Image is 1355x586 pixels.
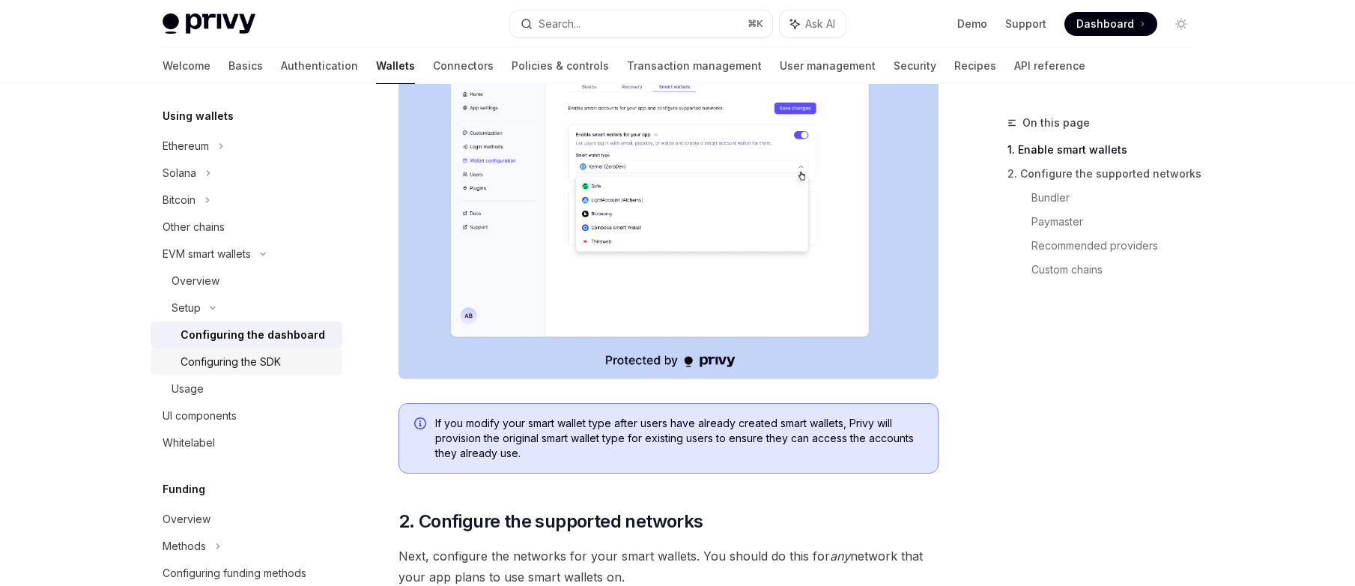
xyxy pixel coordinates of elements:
[1005,16,1046,31] a: Support
[1014,48,1085,84] a: API reference
[151,268,342,294] a: Overview
[163,434,215,452] div: Whitelabel
[1064,12,1157,36] a: Dashboard
[151,429,342,456] a: Whitelabel
[163,107,234,125] h5: Using wallets
[163,564,306,582] div: Configuring funding methods
[172,299,201,317] div: Setup
[163,537,206,555] div: Methods
[1031,234,1205,258] a: Recommended providers
[1031,258,1205,282] a: Custom chains
[1007,138,1205,162] a: 1. Enable smart wallets
[163,245,251,263] div: EVM smart wallets
[1031,210,1205,234] a: Paymaster
[151,321,342,348] a: Configuring the dashboard
[830,549,850,564] em: any
[163,137,209,155] div: Ethereum
[627,48,762,84] a: Transaction management
[163,407,237,425] div: UI components
[228,48,263,84] a: Basics
[510,10,772,37] button: Search...⌘K
[151,506,342,533] a: Overview
[1007,162,1205,186] a: 2. Configure the supported networks
[805,16,835,31] span: Ask AI
[1031,186,1205,210] a: Bundler
[163,48,210,84] a: Welcome
[539,15,581,33] div: Search...
[281,48,358,84] a: Authentication
[163,191,195,209] div: Bitcoin
[1169,12,1193,36] button: Toggle dark mode
[954,48,996,84] a: Recipes
[151,402,342,429] a: UI components
[780,10,846,37] button: Ask AI
[748,18,763,30] span: ⌘ K
[435,416,923,461] span: If you modify your smart wallet type after users have already created smart wallets, Privy will p...
[172,380,204,398] div: Usage
[894,48,936,84] a: Security
[163,164,196,182] div: Solana
[1076,16,1134,31] span: Dashboard
[780,48,876,84] a: User management
[512,48,609,84] a: Policies & controls
[163,13,255,34] img: light logo
[398,510,703,534] span: 2. Configure the supported networks
[398,23,939,379] img: Sample enable smart wallets
[181,353,281,371] div: Configuring the SDK
[151,214,342,241] a: Other chains
[163,510,210,528] div: Overview
[181,326,325,344] div: Configuring the dashboard
[172,272,219,290] div: Overview
[414,417,429,432] svg: Info
[151,348,342,375] a: Configuring the SDK
[151,375,342,402] a: Usage
[376,48,415,84] a: Wallets
[433,48,494,84] a: Connectors
[163,480,205,498] h5: Funding
[1022,114,1090,132] span: On this page
[957,16,987,31] a: Demo
[163,218,225,236] div: Other chains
